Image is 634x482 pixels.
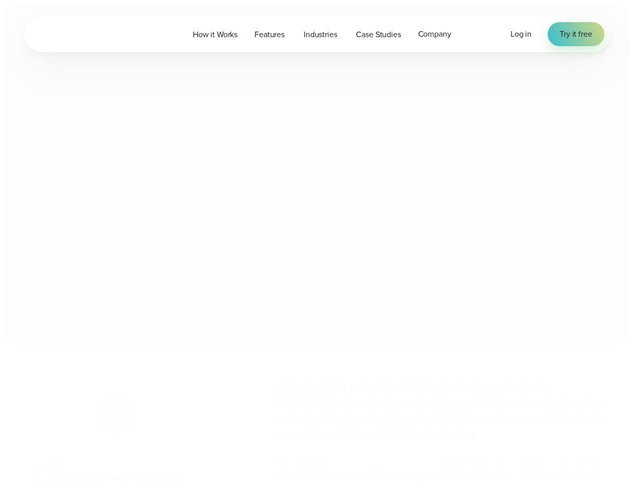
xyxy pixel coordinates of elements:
[193,29,237,41] span: How it Works
[560,28,592,40] span: Try it free
[304,29,337,41] span: Industries
[418,28,451,40] span: Company
[548,22,604,46] a: Try it free
[255,29,285,41] span: Features
[184,24,246,45] a: How it Works
[356,29,401,41] span: Case Studies
[511,28,532,40] a: Log in
[347,24,409,45] a: Case Studies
